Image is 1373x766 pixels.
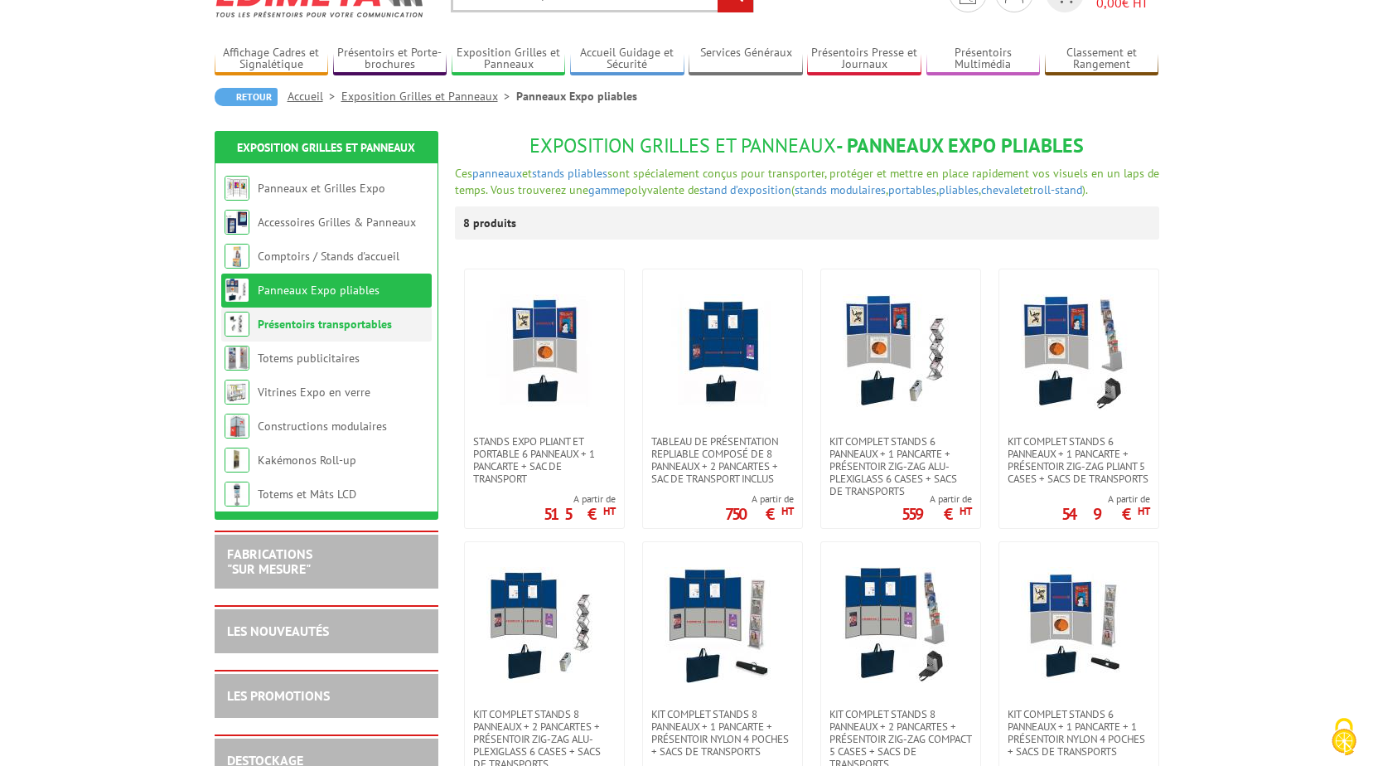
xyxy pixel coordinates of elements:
a: Stands expo pliant et portable 6 panneaux + 1 pancarte + sac de transport [465,435,624,485]
img: Cookies (fenêtre modale) [1323,716,1365,758]
a: chevalet [981,182,1023,197]
a: Kit complet stands 6 panneaux + 1 pancarte + présentoir zig-zag pliant 5 cases + sacs de transports [999,435,1158,485]
span: sont spécialement conçus pour transporter, protéger et mettre en place rapidement vos visuels en ... [455,166,1159,197]
img: Kit complet stands 6 panneaux + 1 pancarte + 1 présentoir nylon 4 poches + sacs de transports [1021,567,1137,683]
span: A partir de [544,492,616,506]
p: 750 € [725,509,794,519]
span: Kit complet stands 6 panneaux + 1 pancarte + présentoir zig-zag alu-plexiglass 6 cases + sacs de ... [829,435,972,497]
a: Panneaux et Grilles Expo [258,181,385,196]
a: pliables [939,182,979,197]
button: Cookies (fenêtre modale) [1315,710,1373,766]
a: roll-stand [1033,182,1082,197]
a: stand d’exposition [699,182,791,197]
sup: HT [960,504,972,518]
a: Affichage Cadres et Signalétique [215,46,329,73]
a: Panneaux Expo pliables [258,283,380,298]
a: Kit complet stands 8 panneaux + 1 pancarte + présentoir nylon 4 poches + sacs de transports [643,708,802,758]
a: TABLEAU DE PRÉSENTATION REPLIABLE COMPOSÉ DE 8 panneaux + 2 pancartes + sac de transport inclus [643,435,802,485]
a: LES NOUVEAUTÉS [227,623,329,639]
a: FABRICATIONS"Sur Mesure" [227,545,312,577]
a: Accueil Guidage et Sécurité [570,46,684,73]
li: Panneaux Expo pliables [516,88,637,104]
a: LES PROMOTIONS [227,687,330,704]
a: Kit complet stands 6 panneaux + 1 pancarte + 1 présentoir nylon 4 poches + sacs de transports [999,708,1158,758]
sup: HT [781,504,794,518]
img: Vitrines Expo en verre [225,380,249,405]
span: Kit complet stands 6 panneaux + 1 pancarte + présentoir zig-zag pliant 5 cases + sacs de transports [1008,435,1150,485]
p: 559 € [902,509,972,519]
img: Stands expo pliant et portable 6 panneaux + 1 pancarte + sac de transport [486,294,602,410]
img: Totems publicitaires [225,346,249,371]
img: Comptoirs / Stands d'accueil [225,244,249,269]
img: Kit complet stands 6 panneaux + 1 pancarte + présentoir zig-zag pliant 5 cases + sacs de transports [1021,294,1137,410]
img: Kit complet stands 8 panneaux + 2 pancartes + présentoir zig-zag alu-plexiglass 6 cases + sacs de... [486,567,602,683]
a: Kit complet stands 6 panneaux + 1 pancarte + présentoir zig-zag alu-plexiglass 6 cases + sacs de ... [821,435,980,497]
img: Totems et Mâts LCD [225,482,249,507]
a: Présentoirs Presse et Journaux [807,46,921,73]
a: Totems et Mâts LCD [258,487,356,502]
a: pliables [568,166,607,181]
a: Vitrines Expo en verre [258,385,370,400]
span: A partir de [902,492,972,506]
a: Kakémonos Roll-up [258,453,356,468]
img: Constructions modulaires [225,414,249,439]
span: Exposition Grilles et Panneaux [529,133,836,158]
span: ( , , , et ). [791,182,1088,197]
a: Constructions modulaires [258,419,387,434]
span: Kit complet stands 6 panneaux + 1 pancarte + 1 présentoir nylon 4 poches + sacs de transports [1008,708,1150,758]
a: stands [532,166,564,181]
img: TABLEAU DE PRÉSENTATION REPLIABLE COMPOSÉ DE 8 panneaux + 2 pancartes + sac de transport inclus [665,294,781,410]
a: Présentoirs Multimédia [926,46,1041,73]
span: Kit complet stands 8 panneaux + 1 pancarte + présentoir nylon 4 poches + sacs de transports [651,708,794,758]
img: Panneaux et Grilles Expo [225,176,249,201]
span: Stands expo pliant et portable 6 panneaux + 1 pancarte + sac de transport [473,435,616,485]
span: TABLEAU DE PRÉSENTATION REPLIABLE COMPOSÉ DE 8 panneaux + 2 pancartes + sac de transport inclus [651,435,794,485]
a: gamme [588,182,625,197]
img: Kakémonos Roll-up [225,448,249,473]
a: Totems publicitaires [258,351,360,366]
span: A partir de [725,492,794,506]
a: portables [888,182,936,197]
sup: HT [1138,504,1150,518]
a: Accueil [288,89,341,104]
a: Accessoires Grilles & Panneaux [258,215,416,230]
img: Panneaux Expo pliables [225,278,249,303]
a: Exposition Grilles et Panneaux [237,140,415,155]
a: Comptoirs / Stands d'accueil [258,249,399,264]
a: Exposition Grilles et Panneaux [341,89,516,104]
p: 549 € [1061,509,1150,519]
sup: HT [603,504,616,518]
img: Kit complet stands 8 panneaux + 2 pancartes + présentoir zig-zag compact 5 cases + sacs de transp... [843,567,959,683]
img: Accessoires Grilles & Panneaux [225,210,249,235]
span: A partir de [1061,492,1150,506]
a: Exposition Grilles et Panneaux [452,46,566,73]
a: panneaux [472,166,522,181]
a: Présentoirs transportables [258,317,392,332]
a: Retour [215,88,278,106]
span: Ces et [455,166,532,181]
a: Services Généraux [689,46,803,73]
a: stands modulaires [795,182,886,197]
p: 8 produits [463,206,525,240]
img: Présentoirs transportables [225,312,249,337]
p: 515 € [544,509,616,519]
h1: - Panneaux Expo pliables [455,135,1159,157]
img: Kit complet stands 6 panneaux + 1 pancarte + présentoir zig-zag alu-plexiglass 6 cases + sacs de ... [843,294,959,410]
a: Présentoirs et Porte-brochures [333,46,447,73]
a: Classement et Rangement [1045,46,1159,73]
img: Kit complet stands 8 panneaux + 1 pancarte + présentoir nylon 4 poches + sacs de transports [665,567,781,683]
